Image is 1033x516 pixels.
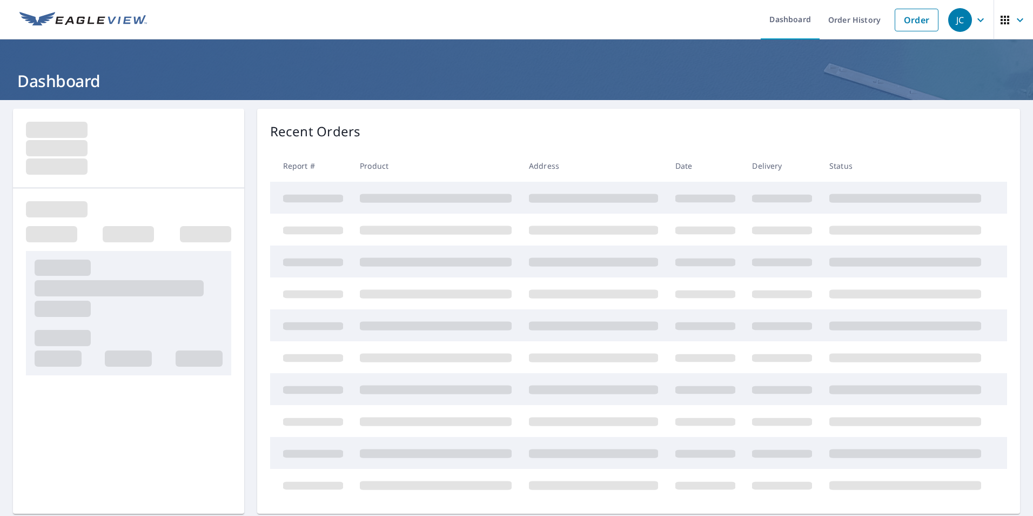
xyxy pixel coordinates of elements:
a: Order [895,9,938,31]
th: Address [520,150,667,182]
th: Status [821,150,990,182]
img: EV Logo [19,12,147,28]
p: Recent Orders [270,122,361,141]
th: Date [667,150,744,182]
h1: Dashboard [13,70,1020,92]
th: Product [351,150,520,182]
th: Report # [270,150,352,182]
th: Delivery [743,150,821,182]
div: JC [948,8,972,32]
